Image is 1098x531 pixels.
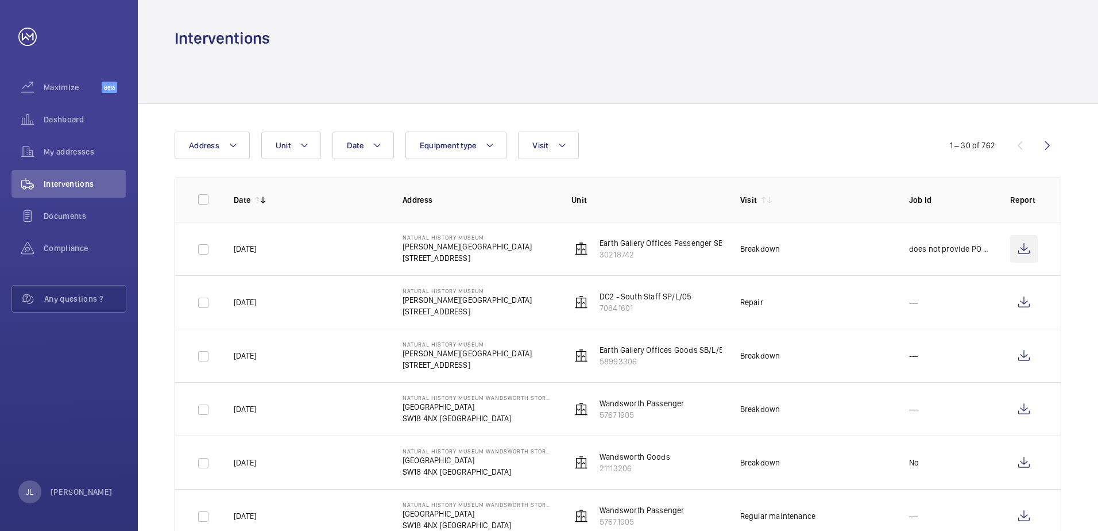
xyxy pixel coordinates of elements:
img: elevator.svg [574,456,588,470]
span: Documents [44,210,126,222]
p: [DATE] [234,243,256,255]
p: [STREET_ADDRESS] [403,359,532,371]
p: [DATE] [234,510,256,522]
span: Compliance [44,243,126,254]
div: Breakdown [740,403,780,415]
p: Unit [571,194,722,206]
p: [DATE] [234,350,256,361]
p: JL [26,486,33,498]
span: My addresses [44,146,126,157]
p: does not provide PO numbers ,, they have a contract [909,243,992,255]
p: 57671905 [600,516,685,528]
img: elevator.svg [574,509,588,523]
h1: Interventions [175,28,270,49]
p: No [909,457,919,468]
span: Dashboard [44,114,126,125]
p: 58993306 [600,356,728,367]
div: Repair [740,297,763,308]
p: Wandsworth Goods [600,451,670,463]
p: --- [909,510,918,522]
p: Visit [740,194,757,206]
p: [PERSON_NAME][GEOGRAPHIC_DATA] [403,294,532,306]
p: [STREET_ADDRESS] [403,306,532,317]
div: 1 – 30 of 762 [950,140,995,151]
span: Any questions ? [44,293,126,305]
p: Natural History Museum Wandsworth Storage Facility [403,394,553,401]
p: Date [234,194,250,206]
p: [PERSON_NAME] [51,486,113,498]
p: SW18 4NX [GEOGRAPHIC_DATA] [403,413,553,424]
span: Equipment type [420,141,477,150]
p: Wandsworth Passenger [600,398,685,409]
p: Address [403,194,553,206]
p: [DATE] [234,297,256,308]
button: Unit [261,132,321,159]
p: SW18 4NX [GEOGRAPHIC_DATA] [403,466,553,478]
button: Visit [518,132,578,159]
button: Address [175,132,250,159]
p: Wandsworth Passenger [600,505,685,516]
p: 57671905 [600,409,685,421]
button: Date [333,132,394,159]
p: [PERSON_NAME][GEOGRAPHIC_DATA] [403,241,532,252]
p: Natural History Museum [403,234,532,241]
p: Natural History Museum [403,341,532,348]
p: [GEOGRAPHIC_DATA] [403,401,553,413]
p: Natural History Museum [403,287,532,294]
span: Beta [102,82,117,93]
p: [DATE] [234,403,256,415]
p: [GEOGRAPHIC_DATA] [403,508,553,520]
img: elevator.svg [574,295,588,309]
div: Regular maintenance [740,510,815,522]
p: Natural History Museum Wandsworth Storage Facility [403,448,553,455]
p: Job Id [909,194,992,206]
p: DC2 - South Staff SP/L/05 [600,291,692,302]
div: Breakdown [740,350,780,361]
p: --- [909,350,918,361]
p: Earth Gallery Offices Goods SB/L/53 [600,344,728,356]
p: Report [1010,194,1038,206]
p: [DATE] [234,457,256,468]
p: --- [909,403,918,415]
img: elevator.svg [574,402,588,416]
span: Visit [532,141,548,150]
p: [GEOGRAPHIC_DATA] [403,455,553,466]
p: 30218742 [600,249,743,260]
p: 21113206 [600,463,670,474]
p: --- [909,297,918,308]
p: 70841601 [600,302,692,314]
p: Earth Gallery Offices Passenger SB/L/52 [600,237,743,249]
p: [PERSON_NAME][GEOGRAPHIC_DATA] [403,348,532,359]
span: Interventions [44,178,126,190]
div: Breakdown [740,457,780,468]
span: Date [347,141,364,150]
span: Unit [276,141,291,150]
img: elevator.svg [574,349,588,363]
img: elevator.svg [574,242,588,256]
span: Maximize [44,82,102,93]
span: Address [189,141,219,150]
p: SW18 4NX [GEOGRAPHIC_DATA] [403,520,553,531]
p: [STREET_ADDRESS] [403,252,532,264]
p: Natural History Museum Wandsworth Storage Facility [403,501,553,508]
button: Equipment type [405,132,507,159]
div: Breakdown [740,243,780,255]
